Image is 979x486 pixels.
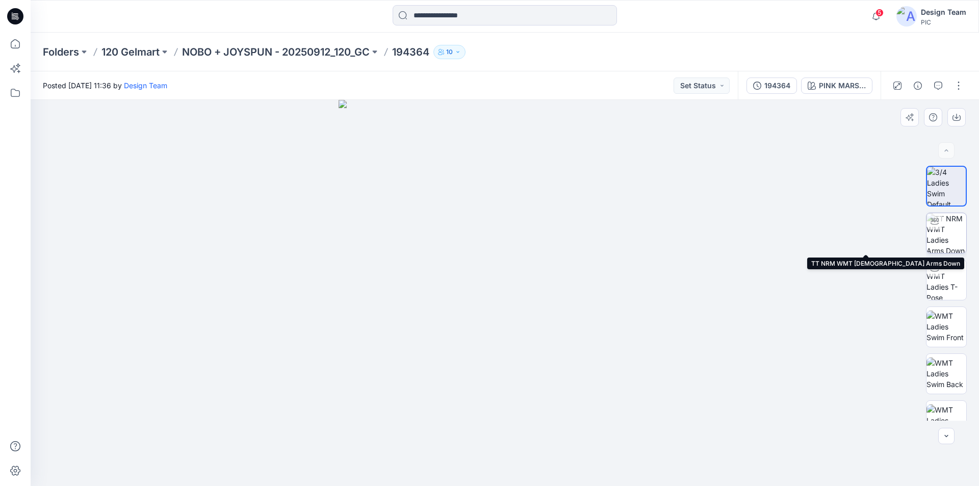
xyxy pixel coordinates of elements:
span: 5 [875,9,884,17]
div: PINK MARSHMALLOW [819,80,866,91]
img: WMT Ladies Swim Left [926,404,966,437]
img: TT NRM WMT Ladies Arms Down [926,213,966,253]
span: Posted [DATE] 11:36 by [43,80,167,91]
button: PINK MARSHMALLOW [801,78,872,94]
img: WMT Ladies Swim Back [926,357,966,390]
button: 10 [433,45,466,59]
a: NOBO + JOYSPUN - 20250912_120_GC [182,45,370,59]
div: 194364 [764,80,790,91]
a: 120 Gelmart [101,45,160,59]
img: avatar [896,6,917,27]
img: TT NRM WMT Ladies T-Pose [926,260,966,300]
img: WMT Ladies Swim Front [926,311,966,343]
button: 194364 [746,78,797,94]
a: Folders [43,45,79,59]
p: 10 [446,46,453,58]
img: 3/4 Ladies Swim Default [927,167,966,206]
p: 194364 [392,45,429,59]
div: Design Team [921,6,966,18]
img: eyJhbGciOiJIUzI1NiIsImtpZCI6IjAiLCJzbHQiOiJzZXMiLCJ0eXAiOiJKV1QifQ.eyJkYXRhIjp7InR5cGUiOiJzdG9yYW... [339,100,672,486]
button: Details [910,78,926,94]
a: Design Team [124,81,167,90]
div: PIC [921,18,966,26]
